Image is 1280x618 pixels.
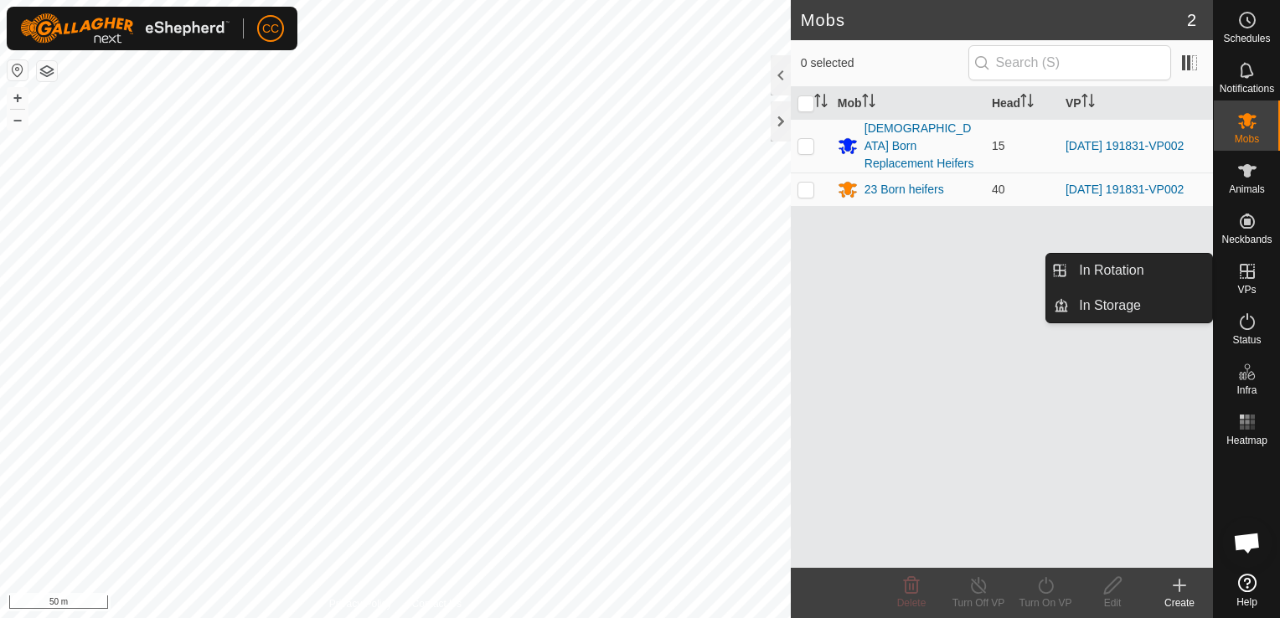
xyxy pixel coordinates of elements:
[801,10,1187,30] h2: Mobs
[865,181,944,198] div: 23 Born heifers
[1046,289,1212,322] li: In Storage
[1214,567,1280,614] a: Help
[1226,435,1267,445] span: Heatmap
[862,96,875,110] p-sorticon: Activate to sort
[814,96,828,110] p-sorticon: Activate to sort
[1081,96,1095,110] p-sorticon: Activate to sort
[1046,254,1212,287] li: In Rotation
[1146,595,1213,610] div: Create
[8,88,28,108] button: +
[801,54,968,72] span: 0 selected
[992,183,1005,196] span: 40
[262,20,279,38] span: CC
[1012,595,1079,610] div: Turn On VP
[1221,234,1272,245] span: Neckbands
[945,595,1012,610] div: Turn Off VP
[1232,335,1261,345] span: Status
[1079,595,1146,610] div: Edit
[1229,184,1265,194] span: Animals
[412,596,462,611] a: Contact Us
[1079,296,1141,316] span: In Storage
[1066,183,1184,196] a: [DATE] 191831-VP002
[1237,285,1256,295] span: VPs
[1222,518,1272,568] a: Open chat
[865,120,978,173] div: [DEMOGRAPHIC_DATA] Born Replacement Heifers
[897,597,926,609] span: Delete
[1059,87,1213,120] th: VP
[1236,597,1257,607] span: Help
[1236,385,1257,395] span: Infra
[1223,33,1270,44] span: Schedules
[20,13,230,44] img: Gallagher Logo
[1235,134,1259,144] span: Mobs
[831,87,985,120] th: Mob
[8,60,28,80] button: Reset Map
[992,139,1005,152] span: 15
[1069,254,1212,287] a: In Rotation
[968,45,1171,80] input: Search (S)
[1069,289,1212,322] a: In Storage
[1187,8,1196,33] span: 2
[1079,260,1143,281] span: In Rotation
[8,110,28,130] button: –
[1020,96,1034,110] p-sorticon: Activate to sort
[37,61,57,81] button: Map Layers
[1066,139,1184,152] a: [DATE] 191831-VP002
[1220,84,1274,94] span: Notifications
[329,596,392,611] a: Privacy Policy
[985,87,1059,120] th: Head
